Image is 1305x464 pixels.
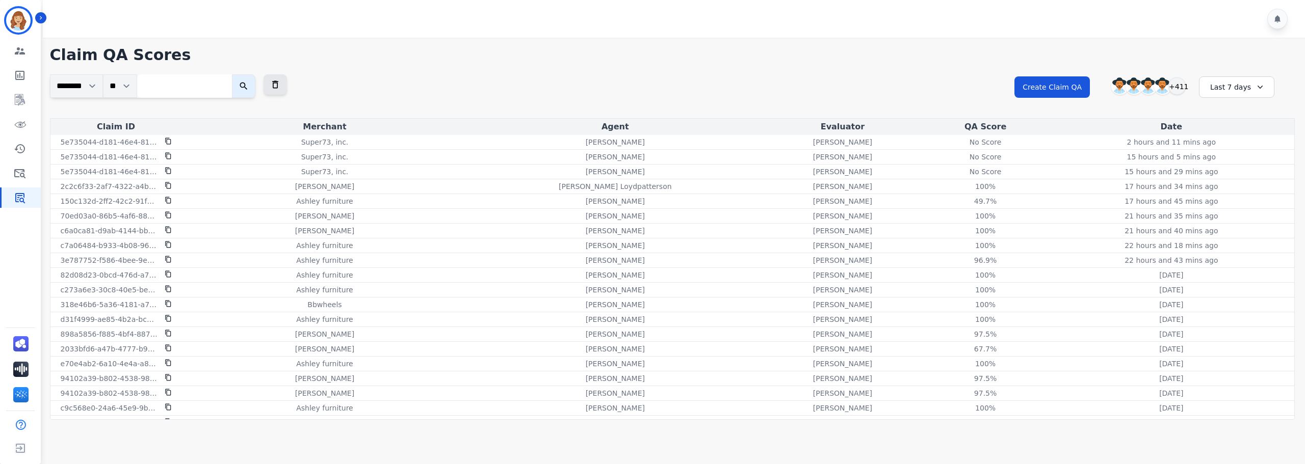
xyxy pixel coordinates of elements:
div: 67.7% [962,344,1008,354]
p: [PERSON_NAME] [813,329,872,339]
p: 70ed03a0-86b5-4af6-88c9-aa6ef3be45be [61,211,159,221]
p: [DATE] [1159,344,1183,354]
p: [PERSON_NAME] [586,196,645,206]
p: [PERSON_NAME] [813,373,872,384]
p: 15 hours and 29 mins ago [1125,167,1218,177]
p: 150c132d-2ff2-42c2-91fe-e3db560e4c99 [61,196,159,206]
div: Date [1051,121,1292,133]
p: Ashley furniture [296,196,353,206]
p: [DATE] [1159,299,1183,310]
p: Ashley furniture [296,240,353,251]
p: [PERSON_NAME] [813,359,872,369]
p: [PERSON_NAME] [813,403,872,413]
div: +411 [1168,77,1186,95]
p: [PERSON_NAME] [586,344,645,354]
p: Super73, inc. [301,152,349,162]
p: [DATE] [1159,329,1183,339]
p: [DATE] [1159,270,1183,280]
div: 96.9% [962,255,1008,265]
p: Ashley furniture [296,314,353,324]
p: 82d08d23-0bcd-476d-a7ac-c8a0cc74b0e9 [61,270,159,280]
p: 94102a39-b802-4538-9858-e90217fd9052 [61,388,159,398]
div: No Score [962,152,1008,162]
p: Ashley furniture [296,359,353,369]
p: Super73, inc. [301,137,349,147]
p: 15 hours and 5 mins ago [1127,152,1216,162]
p: 5e735044-d181-46e4-8142-318a0c9b6910 [61,167,159,177]
p: 5e735044-d181-46e4-8142-318a0c9b6910 [61,137,159,147]
div: No Score [962,137,1008,147]
p: 17 hours and 34 mins ago [1125,181,1218,192]
div: 100% [962,285,1008,295]
p: 94102a39-b802-4538-9858-e90217fd9052 [61,373,159,384]
p: 2033bfd6-a47b-4777-b9e7-9c1d4996560c [61,344,159,354]
p: [PERSON_NAME] [813,152,872,162]
p: 17 hours and 45 mins ago [1125,196,1218,206]
p: [DATE] [1159,418,1183,428]
p: [PERSON_NAME] [586,137,645,147]
p: [PERSON_NAME] [586,226,645,236]
p: [PERSON_NAME] [586,211,645,221]
div: 100% [962,226,1008,236]
p: 898a5856-f885-4bf4-887b-eef0ac1e8a9e [61,329,159,339]
div: 49.7% [962,196,1008,206]
p: [PERSON_NAME] [586,418,645,428]
p: [PERSON_NAME] [813,196,872,206]
img: Bordered avatar [6,8,31,33]
p: [PERSON_NAME] [813,388,872,398]
p: [PERSON_NAME] [295,418,354,428]
p: Bbwheels [307,299,342,310]
p: 2c2c6f33-2af7-4322-a4be-d5adeb3ac69e [61,181,159,192]
p: 3e787752-f586-4bee-9ece-0cbc561140c0 [61,255,159,265]
p: [PERSON_NAME] [586,329,645,339]
p: [PERSON_NAME] [813,270,872,280]
p: [PERSON_NAME] [586,240,645,251]
p: [PERSON_NAME] [813,418,872,428]
p: [PERSON_NAME] [813,137,872,147]
p: [PERSON_NAME] [813,344,872,354]
p: [PERSON_NAME] [813,240,872,251]
div: No Score [962,167,1008,177]
p: [PERSON_NAME] [586,167,645,177]
p: [PERSON_NAME] [586,270,645,280]
p: [PERSON_NAME] [813,211,872,221]
p: [DATE] [1159,373,1183,384]
div: 100% [962,359,1008,369]
p: [PERSON_NAME] [586,255,645,265]
div: 97.5% [962,373,1008,384]
p: Ashley furniture [296,285,353,295]
p: c9c568e0-24a6-45e9-9b4c-957b3adf6255 [61,403,159,413]
p: [PERSON_NAME] [295,211,354,221]
button: Create Claim QA [1014,76,1090,98]
p: 22 hours and 18 mins ago [1125,240,1218,251]
p: [DATE] [1159,403,1183,413]
p: [PERSON_NAME] [295,373,354,384]
p: [DATE] [1159,285,1183,295]
div: 100% [962,418,1008,428]
p: [PERSON_NAME] [295,329,354,339]
p: [PERSON_NAME] [813,255,872,265]
p: [PERSON_NAME] [586,388,645,398]
p: 21 hours and 35 mins ago [1125,211,1218,221]
p: [PERSON_NAME] [813,167,872,177]
p: 2 hours and 11 mins ago [1127,137,1216,147]
p: [DATE] [1159,314,1183,324]
p: [PERSON_NAME] [813,299,872,310]
p: [PERSON_NAME] [586,152,645,162]
p: [DATE] [1159,388,1183,398]
div: 97.5% [962,329,1008,339]
p: 22 hours and 43 mins ago [1125,255,1218,265]
p: [PERSON_NAME] [813,314,872,324]
p: [PERSON_NAME] [586,373,645,384]
div: 100% [962,403,1008,413]
p: c6a0ca81-d9ab-4144-bb89-b366ea4ba88b [61,226,159,236]
p: [PERSON_NAME] [586,314,645,324]
p: c279a25e-46ec-4240-bd63-12b2de1badb8 [61,418,159,428]
h1: Claim QA Scores [50,46,1295,64]
p: 21 hours and 40 mins ago [1125,226,1218,236]
p: [DATE] [1159,359,1183,369]
div: 100% [962,240,1008,251]
p: [PERSON_NAME] [586,403,645,413]
div: QA Score [925,121,1047,133]
div: 100% [962,181,1008,192]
